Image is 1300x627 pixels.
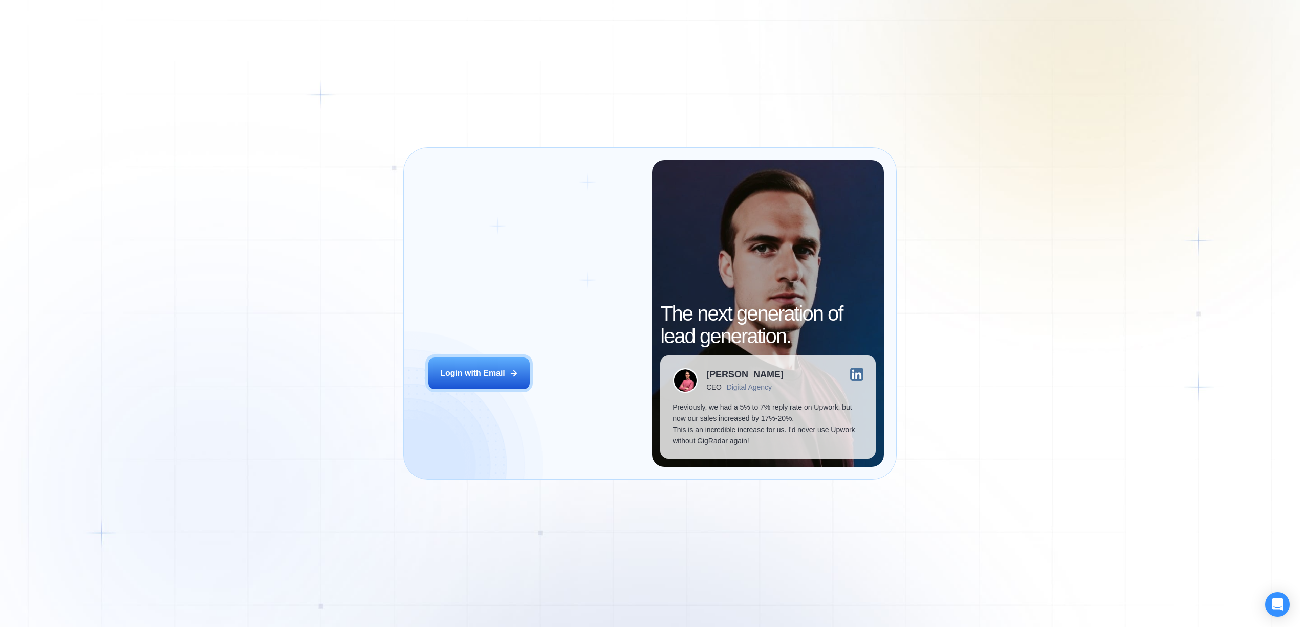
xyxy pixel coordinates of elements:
[660,302,875,347] h2: The next generation of lead generation.
[428,357,530,389] button: Login with Email
[706,370,784,379] div: [PERSON_NAME]
[673,401,863,446] p: Previously, we had a 5% to 7% reply rate on Upwork, but now our sales increased by 17%-20%. This ...
[727,383,772,391] div: Digital Agency
[1265,592,1290,617] div: Open Intercom Messenger
[706,383,721,391] div: CEO
[440,368,505,379] div: Login with Email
